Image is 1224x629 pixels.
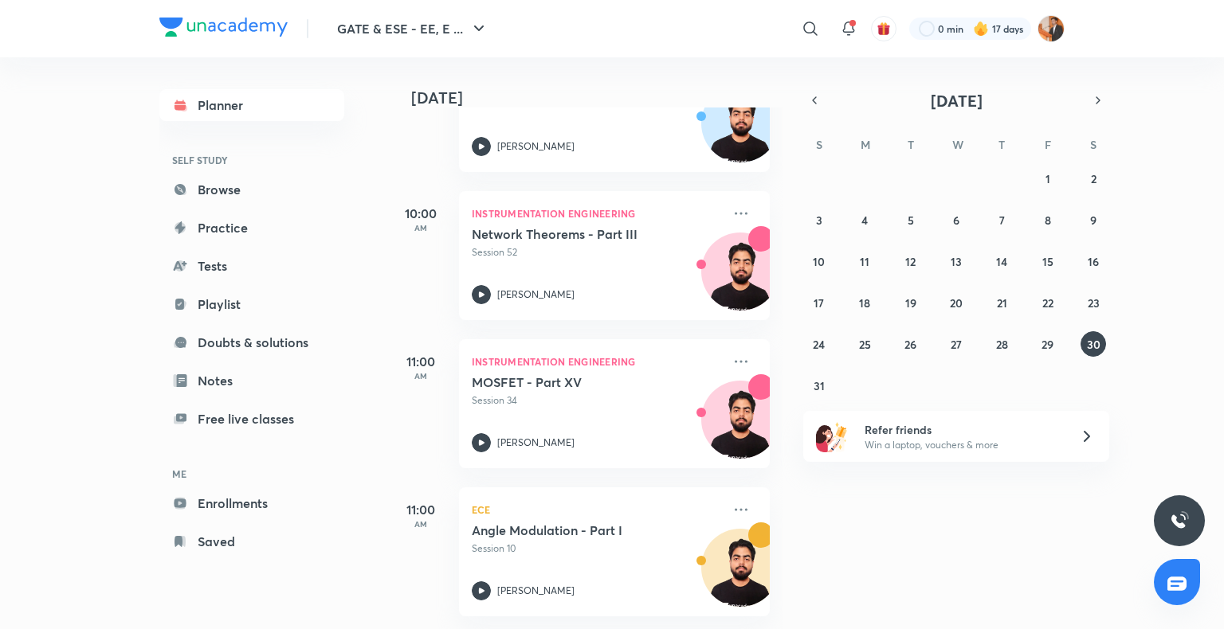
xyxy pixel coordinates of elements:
[1087,337,1100,352] abbr: August 30, 2025
[996,337,1008,352] abbr: August 28, 2025
[1035,248,1061,274] button: August 15, 2025
[952,137,963,152] abbr: Wednesday
[472,393,722,408] p: Session 34
[999,213,1005,228] abbr: August 7, 2025
[472,352,722,371] p: Instrumentation Engineering
[1090,213,1096,228] abbr: August 9, 2025
[1088,295,1100,311] abbr: August 23, 2025
[877,21,891,36] img: avatar
[1045,171,1050,186] abbr: August 1, 2025
[702,389,779,466] img: Avatar
[898,290,924,315] button: August 19, 2025
[472,204,722,223] p: Instrumentation Engineering
[159,487,344,519] a: Enrollments
[852,331,877,357] button: August 25, 2025
[989,290,1014,315] button: August 21, 2025
[859,295,870,311] abbr: August 18, 2025
[472,374,670,390] h5: MOSFET - Part XV
[702,537,779,614] img: Avatar
[943,248,969,274] button: August 13, 2025
[1035,290,1061,315] button: August 22, 2025
[816,213,822,228] abbr: August 3, 2025
[1081,248,1106,274] button: August 16, 2025
[814,295,824,311] abbr: August 17, 2025
[497,139,575,154] p: [PERSON_NAME]
[1090,137,1096,152] abbr: Saturday
[998,137,1005,152] abbr: Thursday
[1081,207,1106,232] button: August 9, 2025
[159,174,344,205] a: Browse
[1035,331,1061,357] button: August 29, 2025
[950,295,963,311] abbr: August 20, 2025
[905,254,916,269] abbr: August 12, 2025
[472,541,722,556] p: Session 10
[1042,254,1053,269] abbr: August 15, 2025
[871,16,896,41] button: avatar
[1045,213,1051,228] abbr: August 8, 2025
[1088,254,1099,269] abbr: August 16, 2025
[813,337,825,352] abbr: August 24, 2025
[159,326,344,358] a: Doubts & solutions
[898,207,924,232] button: August 5, 2025
[497,287,575,302] p: [PERSON_NAME]
[1170,511,1189,530] img: ttu
[931,90,983,111] span: [DATE]
[806,248,832,274] button: August 10, 2025
[908,137,914,152] abbr: Tuesday
[1081,331,1106,357] button: August 30, 2025
[898,331,924,357] button: August 26, 2025
[1038,15,1065,42] img: Ayush sagitra
[1091,171,1096,186] abbr: August 2, 2025
[389,352,453,371] h5: 11:00
[472,522,670,538] h5: Angle Modulation - Part I
[328,13,498,45] button: GATE & ESE - EE, E ...
[908,213,914,228] abbr: August 5, 2025
[973,21,989,37] img: streak
[861,137,870,152] abbr: Monday
[852,248,877,274] button: August 11, 2025
[951,337,962,352] abbr: August 27, 2025
[1035,166,1061,191] button: August 1, 2025
[389,519,453,529] p: AM
[943,331,969,357] button: August 27, 2025
[806,207,832,232] button: August 3, 2025
[816,137,822,152] abbr: Sunday
[806,331,832,357] button: August 24, 2025
[989,248,1014,274] button: August 14, 2025
[1081,290,1106,315] button: August 23, 2025
[826,89,1087,111] button: [DATE]
[389,223,453,232] p: AM
[1035,207,1061,232] button: August 8, 2025
[472,245,722,260] p: Session 52
[997,295,1007,311] abbr: August 21, 2025
[411,88,786,107] h4: [DATE]
[159,147,344,174] h6: SELF STUDY
[159,288,344,320] a: Playlist
[497,436,575,450] p: [PERSON_NAME]
[472,226,670,242] h5: Network Theorems - Part III
[472,500,722,519] p: ECE
[859,337,871,352] abbr: August 25, 2025
[389,204,453,223] h5: 10:00
[865,438,1061,452] p: Win a laptop, vouchers & more
[989,331,1014,357] button: August 28, 2025
[159,212,344,244] a: Practice
[159,89,344,121] a: Planner
[943,207,969,232] button: August 6, 2025
[989,207,1014,232] button: August 7, 2025
[159,403,344,435] a: Free live classes
[1042,295,1053,311] abbr: August 22, 2025
[389,371,453,381] p: AM
[702,93,779,170] img: Avatar
[996,254,1007,269] abbr: August 14, 2025
[898,248,924,274] button: August 12, 2025
[1081,166,1106,191] button: August 2, 2025
[497,584,575,598] p: [PERSON_NAME]
[159,365,344,397] a: Notes
[159,460,344,487] h6: ME
[806,290,832,315] button: August 17, 2025
[905,295,916,311] abbr: August 19, 2025
[951,254,962,269] abbr: August 13, 2025
[943,290,969,315] button: August 20, 2025
[159,525,344,557] a: Saved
